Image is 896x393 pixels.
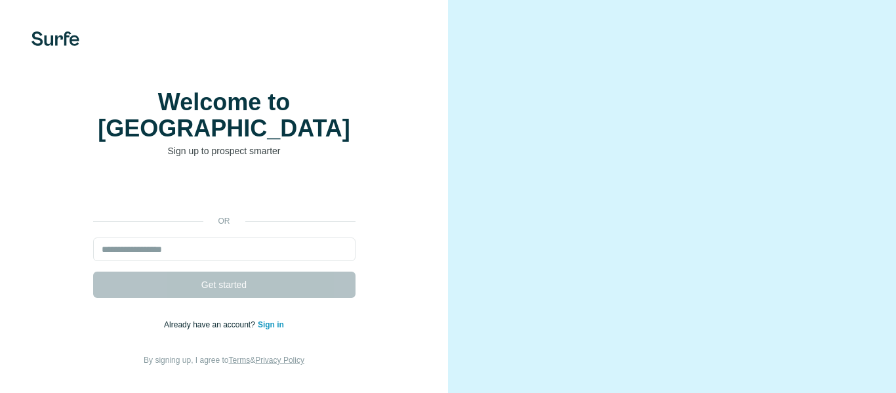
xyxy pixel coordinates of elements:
[93,89,356,142] h1: Welcome to [GEOGRAPHIC_DATA]
[258,320,284,329] a: Sign in
[229,356,251,365] a: Terms
[31,31,79,46] img: Surfe's logo
[93,144,356,157] p: Sign up to prospect smarter
[87,177,362,206] iframe: Sign in with Google Button
[255,356,304,365] a: Privacy Policy
[144,356,304,365] span: By signing up, I agree to &
[164,320,258,329] span: Already have an account?
[203,215,245,227] p: or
